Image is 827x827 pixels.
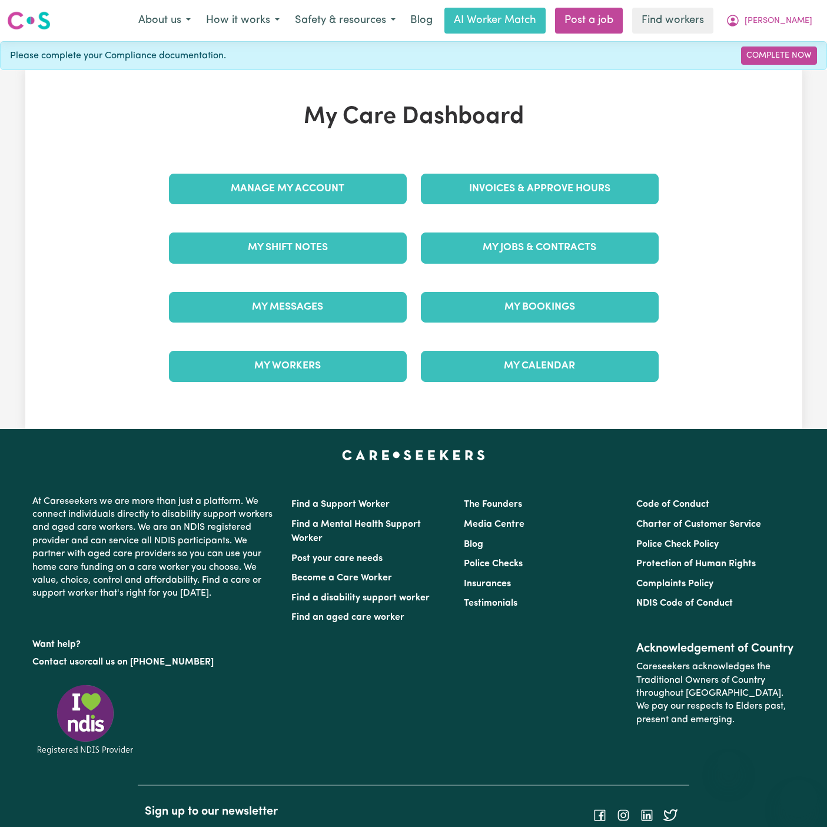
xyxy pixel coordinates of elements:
img: Registered NDIS provider [32,683,138,756]
h2: Acknowledgement of Country [636,642,795,656]
iframe: Button to launch messaging window [780,780,818,818]
a: Find a Mental Health Support Worker [291,520,421,543]
a: My Shift Notes [169,233,407,263]
a: call us on [PHONE_NUMBER] [88,657,214,667]
a: Follow Careseekers on LinkedIn [640,810,654,819]
button: About us [131,8,198,33]
a: Charter of Customer Service [636,520,761,529]
a: Manage My Account [169,174,407,204]
a: Complete Now [741,47,817,65]
a: Find an aged care worker [291,613,404,622]
a: My Workers [169,351,407,381]
a: Find workers [632,8,713,34]
a: Become a Care Worker [291,573,392,583]
a: Blog [464,540,483,549]
a: Protection of Human Rights [636,559,756,569]
a: The Founders [464,500,522,509]
a: NDIS Code of Conduct [636,599,733,608]
span: [PERSON_NAME] [745,15,812,28]
a: Careseekers logo [7,7,51,34]
a: Complaints Policy [636,579,713,589]
a: Police Check Policy [636,540,719,549]
p: At Careseekers we are more than just a platform. We connect individuals directly to disability su... [32,490,277,605]
button: My Account [718,8,820,33]
span: Please complete your Compliance documentation. [10,49,226,63]
a: Insurances [464,579,511,589]
a: Follow Careseekers on Instagram [616,810,630,819]
a: Police Checks [464,559,523,569]
a: Invoices & Approve Hours [421,174,659,204]
button: Safety & resources [287,8,403,33]
a: Testimonials [464,599,517,608]
a: Careseekers home page [342,450,485,460]
a: Follow Careseekers on Twitter [663,810,677,819]
a: My Bookings [421,292,659,323]
a: My Calendar [421,351,659,381]
a: Blog [403,8,440,34]
a: AI Worker Match [444,8,546,34]
a: Post a job [555,8,623,34]
p: Want help? [32,633,277,651]
h1: My Care Dashboard [162,103,666,131]
a: Find a Support Worker [291,500,390,509]
a: Post your care needs [291,554,383,563]
a: Find a disability support worker [291,593,430,603]
a: Follow Careseekers on Facebook [593,810,607,819]
a: Media Centre [464,520,524,529]
h2: Sign up to our newsletter [145,805,406,819]
p: or [32,651,277,673]
img: Careseekers logo [7,10,51,31]
a: Code of Conduct [636,500,709,509]
a: Contact us [32,657,79,667]
a: My Jobs & Contracts [421,233,659,263]
p: Careseekers acknowledges the Traditional Owners of Country throughout [GEOGRAPHIC_DATA]. We pay o... [636,656,795,731]
iframe: Close message [717,752,740,775]
a: My Messages [169,292,407,323]
button: How it works [198,8,287,33]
